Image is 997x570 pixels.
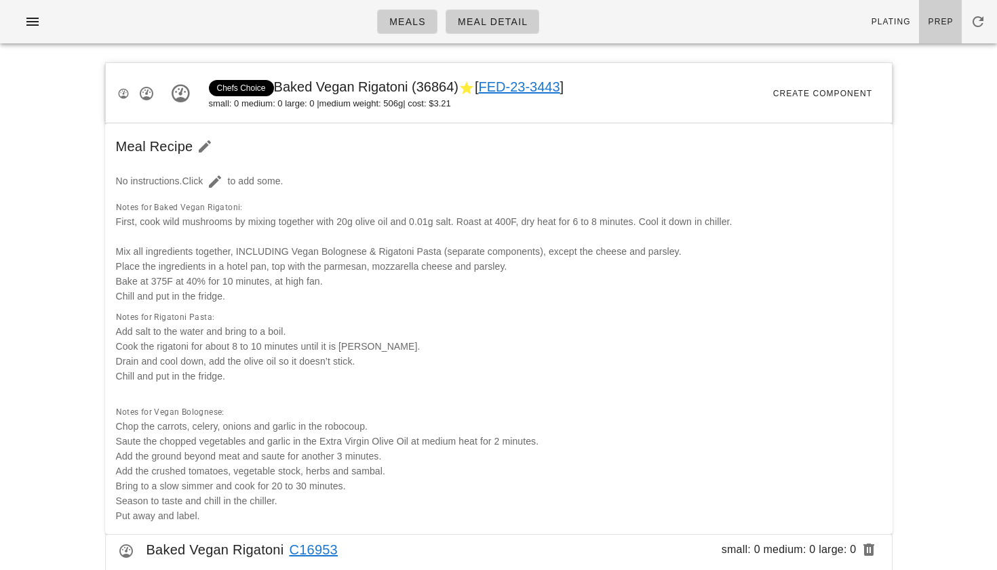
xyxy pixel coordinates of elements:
[377,9,437,34] a: Meals
[403,97,451,110] span: | cost: $3.21
[722,539,857,561] span: small: 0 medium: 0 large: 0
[108,161,890,202] div: No instructions.
[116,436,539,447] span: Saute the chopped vegetables and garlic in the Extra Virgin Olive Oil at medium heat for 2 minutes.
[116,203,243,212] span: Notes for Baked Vegan Rigatoni:
[319,97,404,110] span: medium weight: 506g
[209,79,564,94] span: Baked Vegan Rigatoni (36864)
[116,421,368,432] span: Chop the carrots, celery, onions and garlic in the robocoup.
[116,216,732,227] span: First, cook wild mushrooms by mixing together with 20g olive oil and 0.01g salt. Roast at 400F, d...
[116,495,277,506] span: Season to taste and chill in the chiller.
[116,326,286,337] span: Add salt to the water and bring to a boil.
[871,17,911,26] span: Plating
[475,79,564,94] span: [ ]
[116,261,507,272] span: Place the ingredients in a hotel pan, top with the parmesan, mozzarella cheese and parsley.
[105,123,893,169] div: Meal Recipe
[217,80,266,96] span: Chefs Choice
[209,97,319,110] span: small: 0 medium: 0 large: 0 |
[116,341,421,352] span: Cook the rigatoni for about 8 to 10 minutes until it is [PERSON_NAME].
[764,63,880,124] button: Create Component
[928,17,954,26] span: Prep
[479,79,560,94] a: FED-23-3443
[457,16,528,27] span: Meal Detail
[116,407,224,417] span: Notes for Vegan Bolognese:
[116,246,682,257] span: Mix all ingredients together, INCLUDING Vegan Bolognese & Rigatoni Pasta (separate components), e...
[773,89,872,98] span: Create Component
[116,276,323,287] span: Bake at 375F at 40% for 10 minutes, at high fan.
[389,16,426,27] span: Meals
[446,9,539,34] a: Meal Detail
[116,291,226,302] span: Chill and put in the fridge.
[116,466,385,476] span: Add the crushed tomatoes, vegetable stock, herbs and sambal.
[116,356,355,367] span: Drain and cool down, add the olive oil so it doesn’t stick.
[116,312,215,322] span: Notes for Rigatoni Pasta:
[116,451,382,462] span: Add the ground beyond meat and saute for another 3 minutes.
[182,176,284,186] span: Click to add some.
[284,539,338,561] a: C16953
[116,481,346,491] span: Bring to a slow simmer and cook for 20 to 30 minutes.
[116,510,200,521] span: Put away and label.
[116,371,226,382] span: Chill and put in the fridge.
